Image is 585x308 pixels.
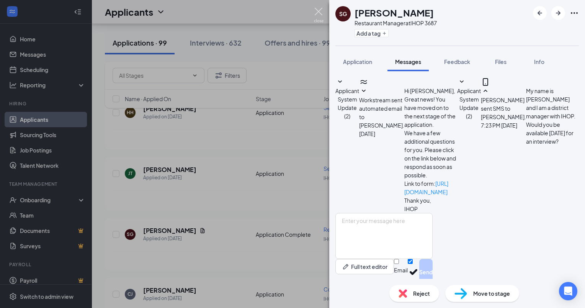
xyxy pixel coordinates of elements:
[335,77,345,87] svg: SmallChevronDown
[394,259,399,264] input: Email
[408,259,413,264] input: SMS
[554,8,563,18] svg: ArrowRight
[404,205,457,213] p: IHOP
[404,129,457,179] p: We have a few additional questions for you. Please click on the link below and respond as soon as...
[335,259,394,274] button: Full text editorPen
[419,259,433,285] button: Send
[481,121,517,129] span: [DATE] 7:23 PM
[481,97,526,120] span: [PERSON_NAME] sent SMS to [PERSON_NAME].
[355,6,434,19] h1: [PERSON_NAME]
[394,266,408,274] div: Email
[359,77,368,87] svg: WorkstreamLogo
[404,196,457,205] p: Thank you,
[533,6,547,20] button: ArrowLeftNew
[395,58,421,65] span: Messages
[404,95,457,129] p: Great news! You have moved on to the next stage of the application.
[570,8,579,18] svg: Ellipses
[481,87,490,96] svg: SmallChevronUp
[335,77,359,120] button: SmallChevronDownApplicant System Update (2)
[359,129,375,138] span: [DATE]
[457,87,481,120] span: Applicant System Update (2)
[473,289,510,298] span: Move to stage
[559,282,577,300] div: Open Intercom Messenger
[534,58,544,65] span: Info
[526,87,575,145] span: My name is [PERSON_NAME] and I am a district manager with IHOP. Would you be available [DATE] for...
[339,10,347,18] div: SG
[342,263,350,270] svg: Pen
[355,29,389,37] button: PlusAdd a tag
[495,58,507,65] span: Files
[404,179,457,196] p: Link to form:
[335,87,359,120] span: Applicant System Update (2)
[408,266,419,278] svg: Checkmark
[413,289,430,298] span: Reject
[408,278,419,285] div: SMS
[444,58,470,65] span: Feedback
[343,58,372,65] span: Application
[359,97,404,129] span: Workstream sent automated email to [PERSON_NAME].
[359,87,368,96] svg: SmallChevronDown
[355,19,437,27] div: Restaurant Manager at IHOP 3687
[551,6,565,20] button: ArrowRight
[535,8,544,18] svg: ArrowLeftNew
[457,77,481,120] button: SmallChevronDownApplicant System Update (2)
[457,77,466,87] svg: SmallChevronDown
[404,87,457,95] p: Hi [PERSON_NAME],
[481,77,490,87] svg: MobileSms
[382,31,387,36] svg: Plus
